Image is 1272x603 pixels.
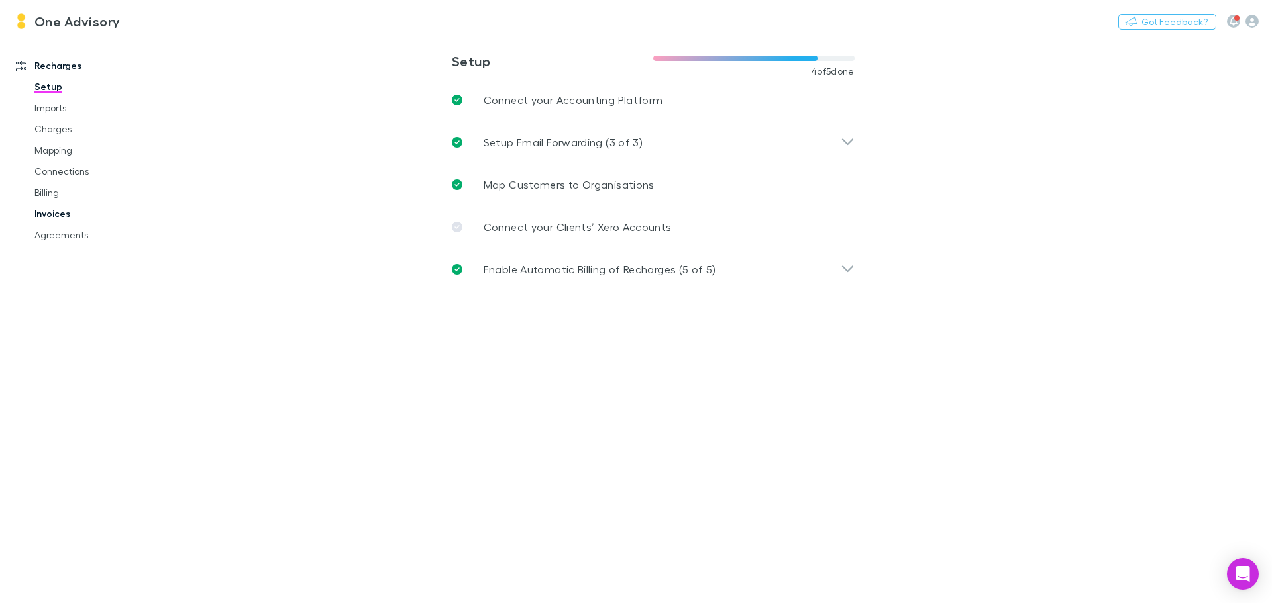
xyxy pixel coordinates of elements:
a: Mapping [21,140,179,161]
div: Enable Automatic Billing of Recharges (5 of 5) [441,248,865,291]
a: Setup [21,76,179,97]
p: Map Customers to Organisations [484,177,655,193]
a: Connect your Accounting Platform [441,79,865,121]
div: Setup Email Forwarding (3 of 3) [441,121,865,163]
a: Invoices [21,203,179,224]
h3: One Advisory [34,13,121,29]
a: One Advisory [5,5,129,37]
a: Recharges [3,55,179,76]
p: Connect your Accounting Platform [484,92,663,108]
p: Setup Email Forwarding (3 of 3) [484,134,643,150]
a: Agreements [21,224,179,246]
p: Enable Automatic Billing of Recharges (5 of 5) [484,261,716,277]
a: Connect your Clients’ Xero Accounts [441,206,865,248]
a: Imports [21,97,179,118]
a: Billing [21,182,179,203]
img: One Advisory's Logo [13,13,29,29]
button: Got Feedback? [1118,14,1216,30]
a: Charges [21,118,179,140]
div: Open Intercom Messenger [1227,558,1259,590]
a: Connections [21,161,179,182]
h3: Setup [452,53,653,69]
p: Connect your Clients’ Xero Accounts [484,219,672,235]
a: Map Customers to Organisations [441,163,865,206]
span: 4 of 5 done [811,66,855,77]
